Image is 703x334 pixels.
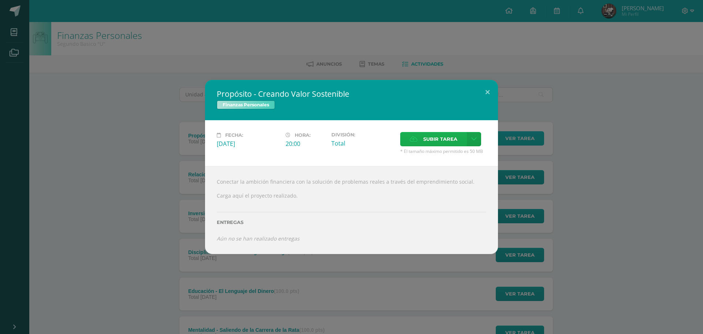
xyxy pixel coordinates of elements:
[477,80,498,105] button: Close (Esc)
[217,140,280,148] div: [DATE]
[217,220,486,225] label: Entregas
[423,132,457,146] span: Subir tarea
[205,166,498,254] div: Conectar la ambición financiera con la solución de problemas reales a través del emprendimiento s...
[217,89,486,99] h2: Propósito - Creando Valor Sostenible
[217,100,275,109] span: Finanzas Personales
[331,139,394,147] div: Total
[225,132,243,138] span: Fecha:
[295,132,310,138] span: Hora:
[400,148,486,154] span: * El tamaño máximo permitido es 50 MB
[286,140,326,148] div: 20:00
[217,235,300,242] i: Aún no se han realizado entregas
[331,132,394,137] label: División:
